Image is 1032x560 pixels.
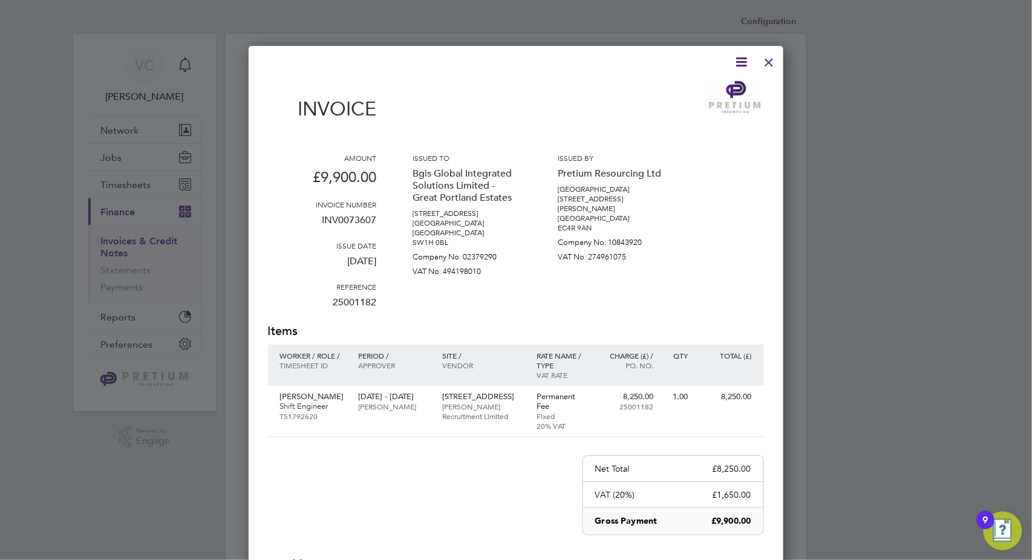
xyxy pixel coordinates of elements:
[558,213,667,223] p: [GEOGRAPHIC_DATA]
[706,79,764,116] img: pretium-logo-remittance.png
[280,402,346,411] p: Shift Engineer
[595,515,658,527] p: Gross Payment
[701,351,752,360] p: Total (£)
[413,218,522,228] p: [GEOGRAPHIC_DATA]
[280,392,346,402] p: [PERSON_NAME]
[358,351,430,360] p: Period /
[595,489,635,500] p: VAT (20%)
[665,392,688,402] p: 1.00
[268,323,764,340] h2: Items
[558,247,667,262] p: VAT No: 274961075
[442,360,524,370] p: Vendor
[558,194,667,213] p: [STREET_ADDRESS][PERSON_NAME]
[413,228,522,238] p: [GEOGRAPHIC_DATA]
[537,421,589,431] p: 20% VAT
[665,351,688,360] p: QTY
[268,291,377,323] p: 25001182
[413,238,522,247] p: SW1H 0BL
[268,97,377,120] h1: Invoice
[280,351,346,360] p: Worker / Role /
[442,351,524,360] p: Site /
[713,463,751,474] p: £8,250.00
[537,370,589,380] p: VAT rate
[442,402,524,421] p: [PERSON_NAME] Recruitment Limited
[537,351,589,370] p: Rate name / type
[358,392,430,402] p: [DATE] - [DATE]
[713,489,751,500] p: £1,650.00
[268,241,377,250] h3: Issue date
[413,247,522,262] p: Company No: 02379290
[558,233,667,247] p: Company No: 10843920
[280,360,346,370] p: Timesheet ID
[358,402,430,411] p: [PERSON_NAME]
[268,209,377,241] p: INV0073607
[268,282,377,291] h3: Reference
[601,351,654,360] p: Charge (£) /
[595,463,630,474] p: Net Total
[983,520,988,536] div: 9
[268,250,377,282] p: [DATE]
[601,392,654,402] p: 8,250.00
[537,411,589,421] p: Fixed
[558,163,667,184] p: Pretium Resourcing Ltd
[268,153,377,163] h3: Amount
[413,262,522,276] p: VAT No: 494198010
[601,402,654,411] p: 25001182
[280,411,346,421] p: TS1792620
[558,223,667,233] p: EC4R 9AN
[711,515,751,527] p: £9,900.00
[358,360,430,370] p: Approver
[537,392,589,411] p: Permanent Fee
[442,392,524,402] p: [STREET_ADDRESS]
[558,184,667,194] p: [GEOGRAPHIC_DATA]
[701,392,752,402] p: 8,250.00
[601,360,654,370] p: Po. No.
[268,200,377,209] h3: Invoice number
[413,209,522,218] p: [STREET_ADDRESS]
[984,512,1022,550] button: Open Resource Center, 9 new notifications
[558,153,667,163] h3: Issued by
[413,163,522,209] p: Bgis Global Integrated Solutions Limited - Great Portland Estates
[268,163,377,200] p: £9,900.00
[413,153,522,163] h3: Issued to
